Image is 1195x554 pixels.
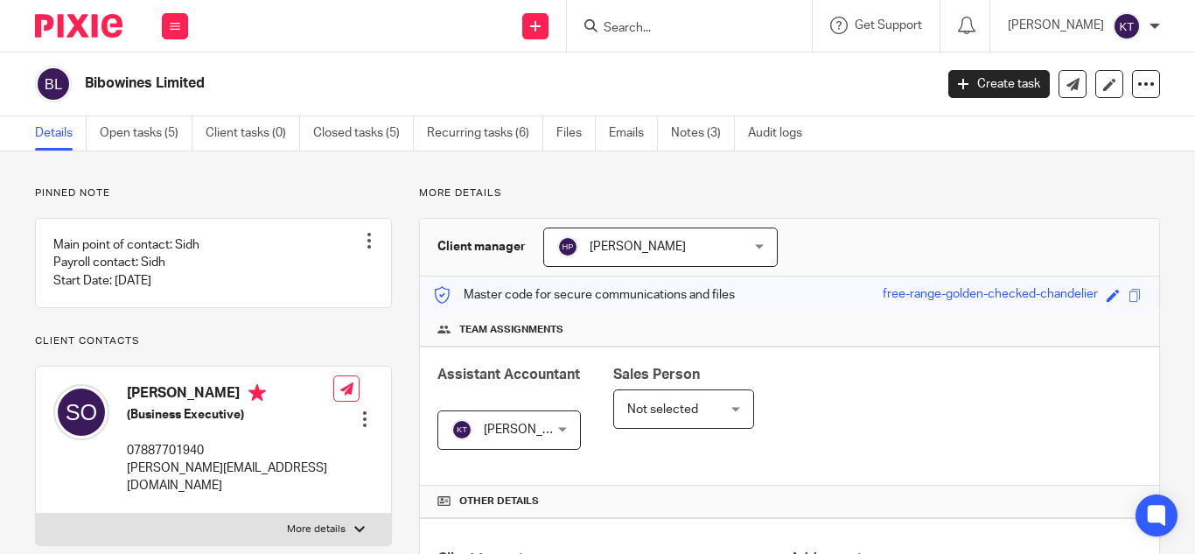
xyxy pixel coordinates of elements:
[206,116,300,151] a: Client tasks (0)
[671,116,735,151] a: Notes (3)
[127,384,333,406] h4: [PERSON_NAME]
[855,19,922,32] span: Get Support
[609,116,658,151] a: Emails
[35,186,392,200] p: Pinned note
[883,285,1098,305] div: free-range-golden-checked-chandelier
[948,70,1050,98] a: Create task
[590,241,686,253] span: [PERSON_NAME]
[433,286,735,304] p: Master code for secure communications and files
[35,66,72,102] img: svg%3E
[1113,12,1141,40] img: svg%3E
[419,186,1160,200] p: More details
[100,116,192,151] a: Open tasks (5)
[127,442,333,459] p: 07887701940
[613,368,700,382] span: Sales Person
[437,368,580,382] span: Assistant Accountant
[459,494,539,508] span: Other details
[556,116,596,151] a: Files
[85,74,755,93] h2: Bibowines Limited
[437,238,526,256] h3: Client manager
[35,14,122,38] img: Pixie
[313,116,414,151] a: Closed tasks (5)
[1008,17,1104,34] p: [PERSON_NAME]
[748,116,815,151] a: Audit logs
[248,384,266,402] i: Primary
[35,334,392,348] p: Client contacts
[127,459,333,495] p: [PERSON_NAME][EMAIL_ADDRESS][DOMAIN_NAME]
[459,323,563,337] span: Team assignments
[627,403,698,416] span: Not selected
[602,21,759,37] input: Search
[127,406,333,424] h5: (Business Executive)
[451,419,472,440] img: svg%3E
[35,116,87,151] a: Details
[53,384,109,440] img: svg%3E
[484,424,580,436] span: [PERSON_NAME]
[557,236,578,257] img: svg%3E
[287,522,346,536] p: More details
[427,116,543,151] a: Recurring tasks (6)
